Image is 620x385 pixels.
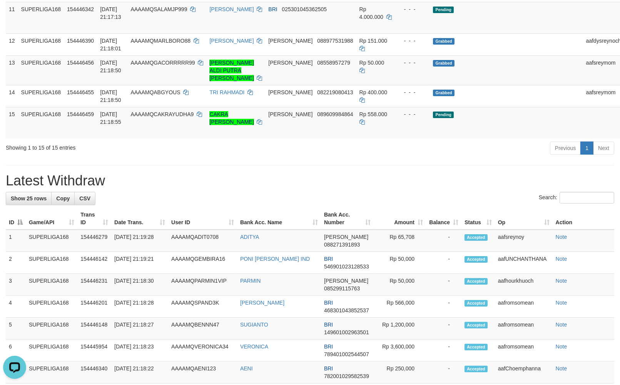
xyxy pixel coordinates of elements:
[465,300,488,307] span: Accepted
[374,362,426,383] td: Rp 250,000
[168,340,237,362] td: AAAAMQVERONICA34
[6,107,18,138] td: 15
[317,89,353,95] span: Copy 082219080413 to clipboard
[465,278,488,285] span: Accepted
[433,7,454,13] span: Pending
[209,6,254,12] a: [PERSON_NAME]
[130,38,191,44] span: AAAAMQMARLBORO88
[111,252,168,274] td: [DATE] 21:19:21
[6,55,18,85] td: 13
[6,192,52,205] a: Show 25 rows
[426,274,461,296] td: -
[26,362,77,383] td: SUPERLIGA168
[324,373,369,379] span: Copy 782001029582539 to clipboard
[553,208,614,230] th: Action
[111,208,168,230] th: Date Trans.: activate to sort column ascending
[374,296,426,318] td: Rp 566,000
[321,208,374,230] th: Bank Acc. Number: activate to sort column ascending
[495,252,553,274] td: aafUNCHANTHANA
[67,60,94,66] span: 154446456
[100,111,121,125] span: [DATE] 21:18:55
[324,234,368,240] span: [PERSON_NAME]
[495,296,553,318] td: aafromsomean
[580,142,593,155] a: 1
[26,252,77,274] td: SUPERLIGA168
[111,230,168,252] td: [DATE] 21:19:28
[6,173,614,188] h1: Latest Withdraw
[240,256,310,262] a: PONI [PERSON_NAME] IND
[168,296,237,318] td: AAAAMQSPAND3K
[268,38,313,44] span: [PERSON_NAME]
[11,195,47,202] span: Show 25 rows
[324,263,369,270] span: Copy 546901023128533 to clipboard
[6,318,26,340] td: 5
[209,111,254,125] a: CAKRA [PERSON_NAME]
[67,111,94,117] span: 154446459
[374,340,426,362] td: Rp 3,600,000
[209,89,244,95] a: TRI RAHMADI
[56,195,70,202] span: Copy
[130,60,195,66] span: AAAAMQGACORRRRR99
[324,300,333,306] span: BRI
[556,300,567,306] a: Note
[26,318,77,340] td: SUPERLIGA168
[77,340,111,362] td: 154445954
[374,252,426,274] td: Rp 50,000
[130,6,187,12] span: AAAAMQSALAMJP999
[6,340,26,362] td: 6
[74,192,95,205] a: CSV
[26,274,77,296] td: SUPERLIGA168
[317,60,350,66] span: Copy 08558957279 to clipboard
[6,33,18,55] td: 12
[374,318,426,340] td: Rp 1,200,000
[359,38,387,44] span: Rp 151.000
[268,60,313,66] span: [PERSON_NAME]
[240,322,268,328] a: SUGIANTO
[77,208,111,230] th: Trans ID: activate to sort column ascending
[317,111,353,117] span: Copy 089609984864 to clipboard
[433,38,455,45] span: Grabbed
[495,362,553,383] td: aafChoemphanna
[18,2,64,33] td: SUPERLIGA168
[398,110,427,118] div: - - -
[111,318,168,340] td: [DATE] 21:18:27
[26,230,77,252] td: SUPERLIGA168
[168,274,237,296] td: AAAAMQPARMIN1VIP
[18,107,64,138] td: SUPERLIGA168
[465,234,488,241] span: Accepted
[209,38,254,44] a: [PERSON_NAME]
[282,6,327,12] span: Copy 025301045362505 to clipboard
[465,256,488,263] span: Accepted
[324,329,369,335] span: Copy 149601002963501 to clipboard
[6,252,26,274] td: 2
[426,208,461,230] th: Balance: activate to sort column ascending
[130,89,180,95] span: AAAAMQABGYOUS
[6,274,26,296] td: 3
[324,343,333,350] span: BRI
[324,351,369,357] span: Copy 789401002544507 to clipboard
[560,192,614,203] input: Search:
[111,274,168,296] td: [DATE] 21:18:30
[461,208,495,230] th: Status: activate to sort column ascending
[359,6,383,20] span: Rp 4.000.000
[433,60,455,67] span: Grabbed
[168,318,237,340] td: AAAAMQBENNN47
[6,208,26,230] th: ID: activate to sort column descending
[209,60,254,81] a: [PERSON_NAME] ALDI PUTRA [PERSON_NAME]
[398,5,427,13] div: - - -
[237,208,321,230] th: Bank Acc. Name: activate to sort column ascending
[18,85,64,107] td: SUPERLIGA168
[426,340,461,362] td: -
[168,208,237,230] th: User ID: activate to sort column ascending
[359,111,387,117] span: Rp 558.000
[77,274,111,296] td: 154446231
[6,85,18,107] td: 14
[359,89,387,95] span: Rp 400.000
[465,344,488,350] span: Accepted
[77,296,111,318] td: 154446201
[324,285,360,292] span: Copy 085299115763 to clipboard
[100,38,121,52] span: [DATE] 21:18:01
[426,318,461,340] td: -
[324,256,333,262] span: BRI
[79,195,90,202] span: CSV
